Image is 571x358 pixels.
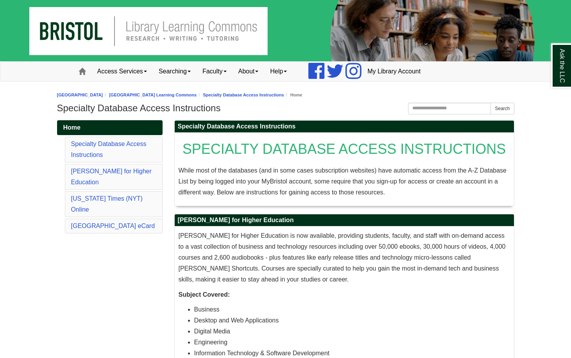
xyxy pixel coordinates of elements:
li: Digital Media [194,326,510,337]
a: [GEOGRAPHIC_DATA] eCard [71,223,155,229]
h2: [PERSON_NAME] for Higher Education [175,214,514,226]
li: Desktop and Web Applications [194,315,510,326]
a: Faculty [197,62,233,81]
a: About [233,62,265,81]
p: While most of the databases (and in some cases subscription websites) have automatic access from ... [179,165,510,198]
a: [PERSON_NAME] for Higher Education [71,168,152,185]
a: My Library Account [362,62,426,81]
li: Business [194,304,510,315]
a: Home [57,120,163,135]
nav: breadcrumb [57,91,514,99]
li: Engineering [194,337,510,348]
a: [GEOGRAPHIC_DATA] [57,93,103,97]
a: [GEOGRAPHIC_DATA] Learning Commons [109,93,197,97]
a: Specialty Database Access Instructions [203,93,284,97]
span: SPECIALTY DATABASE ACCESS INSTRUCTIONS [183,141,506,157]
a: Help [264,62,293,81]
a: Searching [153,62,197,81]
div: Guide Pages [57,120,163,235]
button: Search [490,103,514,114]
span: Home [63,124,81,131]
p: [PERSON_NAME] for Higher Education is now available, providing students, faculty, and staff with ... [179,230,510,285]
h1: Specialty Database Access Instructions [57,103,514,114]
a: [US_STATE] Times (NYT) Online [71,195,143,213]
li: Home [284,91,303,99]
strong: Subject Covered: [179,291,230,298]
h2: Specialty Database Access Instructions [175,121,514,133]
a: Access Services [91,62,153,81]
a: Specialty Database Access Instructions [71,141,147,158]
